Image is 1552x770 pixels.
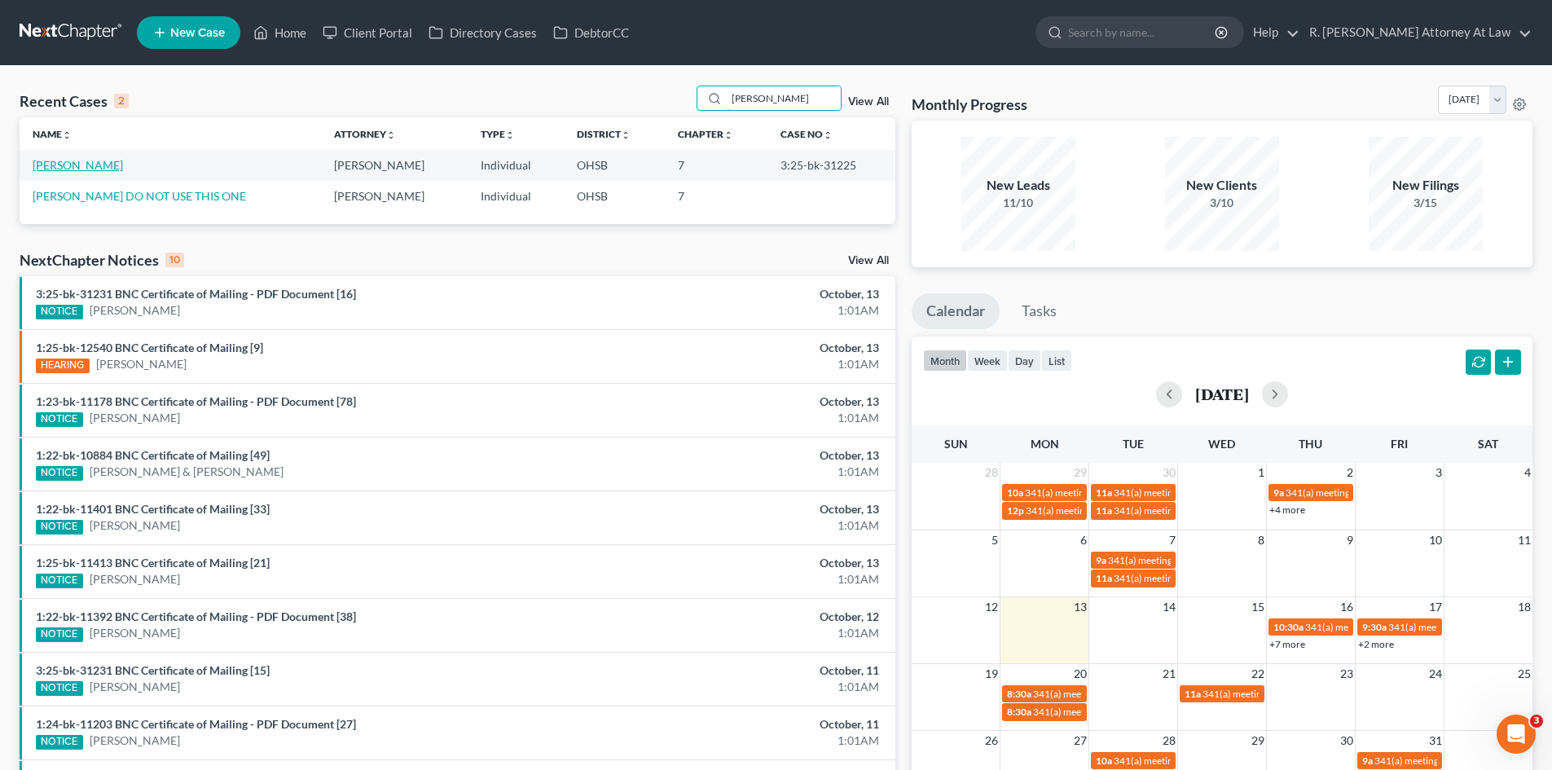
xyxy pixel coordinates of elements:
a: Districtunfold_more [577,128,631,140]
a: 1:22-bk-10884 BNC Certificate of Mailing [49] [36,448,270,462]
a: 1:22-bk-11392 BNC Certificate of Mailing - PDF Document [38] [36,609,356,623]
div: 1:01AM [609,517,879,534]
div: New Leads [961,176,1075,195]
span: 8:30a [1007,688,1031,700]
a: Help [1245,18,1299,47]
a: Client Portal [314,18,420,47]
span: 4 [1523,463,1532,482]
span: 341(a) meeting for [PERSON_NAME] [1114,504,1271,517]
td: 7 [665,150,767,180]
button: list [1041,350,1072,372]
span: Wed [1208,437,1235,451]
span: 29 [1250,731,1266,750]
span: 8:30a [1007,706,1031,718]
td: [PERSON_NAME] [321,150,468,180]
a: 1:22-bk-11401 BNC Certificate of Mailing [33] [36,502,270,516]
span: Sat [1478,437,1498,451]
i: unfold_more [505,130,515,140]
h2: [DATE] [1195,385,1249,403]
span: 24 [1427,664,1444,684]
div: October, 12 [609,609,879,625]
span: 3 [1530,715,1543,728]
a: Case Nounfold_more [780,128,833,140]
span: 11a [1096,486,1112,499]
span: 341(a) meeting for [PERSON_NAME] [1202,688,1360,700]
i: unfold_more [62,130,72,140]
div: October, 13 [609,286,879,302]
span: 25 [1516,664,1532,684]
div: 1:01AM [609,679,879,695]
td: 3:25-bk-31225 [767,150,895,180]
a: 1:23-bk-11178 BNC Certificate of Mailing - PDF Document [78] [36,394,356,408]
span: 6 [1079,530,1088,550]
span: 341(a) meeting for [PERSON_NAME] [1026,504,1183,517]
div: NOTICE [36,466,83,481]
span: 341(a) meeting for [PERSON_NAME] [1388,621,1545,633]
a: 1:25-bk-12540 BNC Certificate of Mailing [9] [36,341,263,354]
span: 28 [1161,731,1177,750]
span: 14 [1161,597,1177,617]
td: Individual [468,150,564,180]
span: New Case [170,27,225,39]
span: 10a [1007,486,1023,499]
div: NOTICE [36,305,83,319]
div: NOTICE [36,520,83,535]
a: R. [PERSON_NAME] Attorney At Law [1301,18,1532,47]
div: New Filings [1369,176,1483,195]
span: 8 [1256,530,1266,550]
div: 11/10 [961,195,1075,211]
span: 20 [1072,664,1088,684]
i: unfold_more [723,130,733,140]
span: 341(a) meeting for [PERSON_NAME] [1305,621,1462,633]
td: OHSB [564,181,664,211]
i: unfold_more [621,130,631,140]
span: 341(a) meeting for [PERSON_NAME] [1114,755,1271,767]
a: [PERSON_NAME] [90,517,180,534]
span: 10:30a [1273,621,1304,633]
span: 11a [1096,504,1112,517]
span: 341(a) meeting for [PERSON_NAME] [1108,554,1265,566]
span: Sun [944,437,968,451]
iframe: Intercom live chat [1497,715,1536,754]
a: [PERSON_NAME] [90,302,180,319]
a: [PERSON_NAME] [33,158,123,172]
h3: Monthly Progress [912,95,1027,114]
span: 11a [1185,688,1201,700]
div: NOTICE [36,627,83,642]
a: 1:25-bk-11413 BNC Certificate of Mailing [21] [36,556,270,570]
div: NOTICE [36,574,83,588]
span: 341(a) meeting for [PERSON_NAME] [1114,486,1271,499]
div: Recent Cases [20,91,129,111]
div: 1:01AM [609,356,879,372]
span: 28 [983,463,1000,482]
span: 9:30a [1362,621,1387,633]
button: week [967,350,1008,372]
span: 9a [1096,554,1106,566]
span: 5 [990,530,1000,550]
div: HEARING [36,359,90,373]
a: [PERSON_NAME] [90,733,180,749]
span: 26 [983,731,1000,750]
span: 341(a) meeting for [PERSON_NAME] [1286,486,1443,499]
a: DebtorCC [545,18,637,47]
div: October, 13 [609,501,879,517]
div: 1:01AM [609,410,879,426]
span: 9 [1345,530,1355,550]
div: 3/10 [1165,195,1279,211]
span: Fri [1391,437,1408,451]
td: Individual [468,181,564,211]
a: View All [848,96,889,108]
div: October, 13 [609,555,879,571]
input: Search by name... [1068,17,1217,47]
div: October, 13 [609,394,879,410]
a: +7 more [1269,638,1305,650]
span: 30 [1339,731,1355,750]
span: 18 [1516,597,1532,617]
td: [PERSON_NAME] [321,181,468,211]
div: New Clients [1165,176,1279,195]
a: [PERSON_NAME] [90,571,180,587]
span: 1 [1256,463,1266,482]
span: 3 [1434,463,1444,482]
span: 341(a) meeting for [PERSON_NAME] [1033,688,1190,700]
div: NOTICE [36,735,83,750]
